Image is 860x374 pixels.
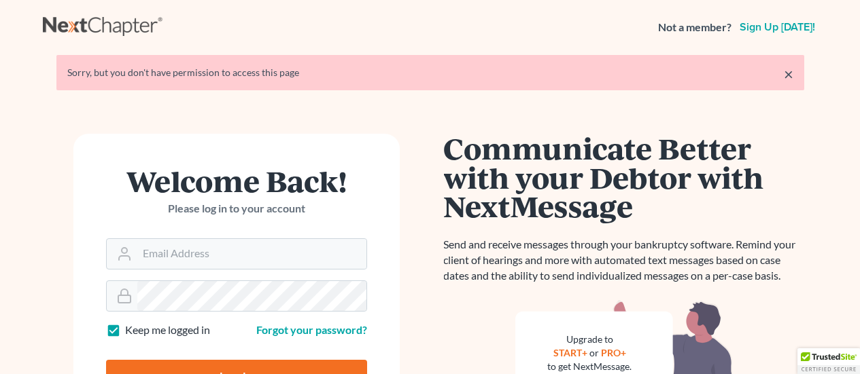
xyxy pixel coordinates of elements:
[444,237,804,284] p: Send and receive messages through your bankruptcy software. Remind your client of hearings and mo...
[797,348,860,374] div: TrustedSite Certified
[548,333,632,346] div: Upgrade to
[67,66,793,79] div: Sorry, but you don't have permission to access this page
[589,347,599,358] span: or
[553,347,587,358] a: START+
[658,20,732,35] strong: Not a member?
[137,239,366,269] input: Email Address
[125,322,210,338] label: Keep me logged in
[106,166,367,195] h1: Welcome Back!
[444,134,804,221] h1: Communicate Better with your Debtor with NextMessage
[737,22,818,33] a: Sign up [DATE]!
[106,201,367,217] p: Please log in to your account
[784,66,793,82] a: ×
[256,323,367,336] a: Forgot your password?
[601,347,626,358] a: PRO+
[548,360,632,373] div: to get NextMessage.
